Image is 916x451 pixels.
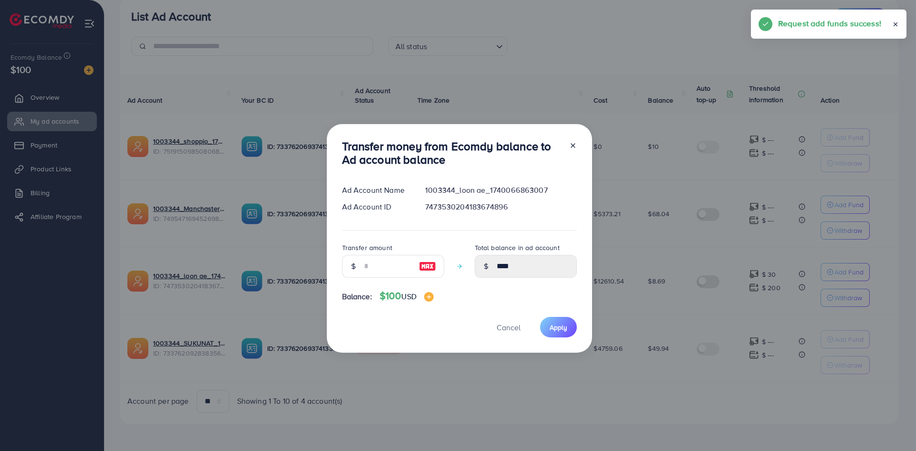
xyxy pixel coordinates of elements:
[342,139,562,167] h3: Transfer money from Ecomdy balance to Ad account balance
[778,17,881,30] h5: Request add funds success!
[497,322,520,333] span: Cancel
[380,290,434,302] h4: $100
[401,291,416,302] span: USD
[342,243,392,252] label: Transfer amount
[550,323,567,332] span: Apply
[424,292,434,302] img: image
[540,317,577,337] button: Apply
[334,185,418,196] div: Ad Account Name
[875,408,909,444] iframe: Chat
[334,201,418,212] div: Ad Account ID
[475,243,560,252] label: Total balance in ad account
[342,291,372,302] span: Balance:
[485,317,532,337] button: Cancel
[419,261,436,272] img: image
[417,185,584,196] div: 1003344_loon ae_1740066863007
[417,201,584,212] div: 7473530204183674896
